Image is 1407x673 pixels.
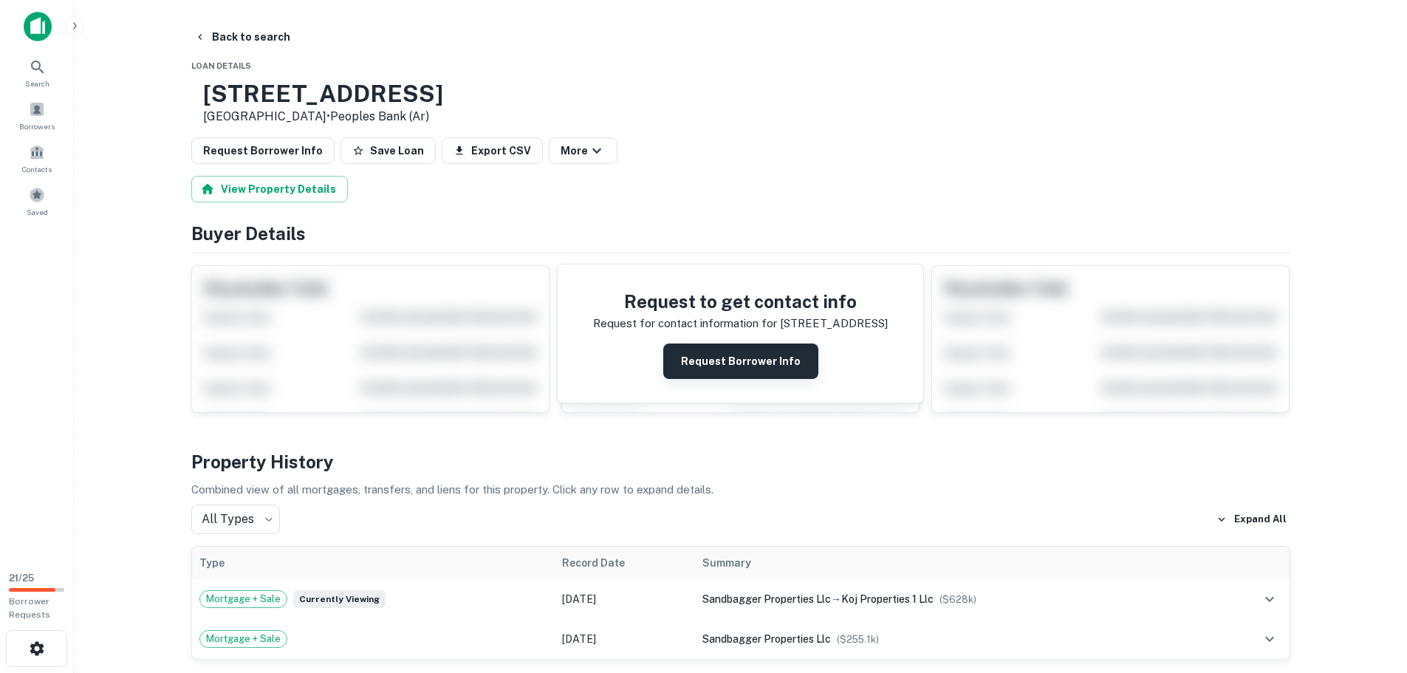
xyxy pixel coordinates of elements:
a: Peoples Bank (ar) [330,109,429,123]
span: Currently viewing [293,590,386,608]
h4: Buyer Details [191,220,1290,247]
a: Saved [4,181,69,221]
span: Contacts [22,163,52,175]
span: ($ 628k ) [939,594,976,605]
span: Borrower Requests [9,596,50,620]
div: All Types [191,505,280,534]
span: 21 / 25 [9,573,34,584]
td: [DATE] [555,579,695,619]
span: Borrowers [19,120,55,132]
button: Request Borrower Info [663,344,818,379]
span: Loan Details [191,61,251,70]
p: Request for contact information for [593,315,777,332]
span: ($ 255.1k ) [837,634,879,645]
button: expand row [1257,626,1282,652]
p: Combined view of all mortgages, transfers, and liens for this property. Click any row to expand d... [191,481,1290,499]
td: [DATE] [555,619,695,659]
button: More [549,137,617,164]
button: Expand All [1213,508,1290,530]
p: [STREET_ADDRESS] [780,315,888,332]
th: Type [192,547,555,579]
button: Save Loan [340,137,436,164]
span: Mortgage + Sale [200,592,287,607]
img: capitalize-icon.png [24,12,52,41]
a: Search [4,52,69,92]
span: Mortgage + Sale [200,632,287,646]
button: View Property Details [191,176,348,202]
th: Summary [695,547,1217,579]
h4: Request to get contact info [593,288,888,315]
h3: [STREET_ADDRESS] [203,80,443,108]
span: Search [25,78,49,89]
span: koj properties 1 llc [841,593,934,605]
button: Export CSV [442,137,543,164]
h4: Property History [191,448,1290,475]
p: [GEOGRAPHIC_DATA] • [203,108,443,126]
button: Back to search [188,24,296,50]
th: Record Date [555,547,695,579]
button: Request Borrower Info [191,137,335,164]
button: expand row [1257,587,1282,612]
a: Contacts [4,138,69,178]
iframe: Chat Widget [1333,555,1407,626]
div: → [702,591,1210,607]
span: sandbagger properties llc [702,633,831,645]
span: sandbagger properties llc [702,593,831,605]
a: Borrowers [4,95,69,135]
span: Saved [27,206,48,218]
